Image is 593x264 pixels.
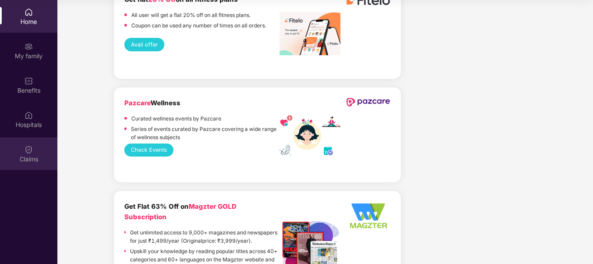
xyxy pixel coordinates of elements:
img: wellness_mobile.png [280,115,340,157]
img: svg+xml;base64,PHN2ZyBpZD0iSG9zcGl0YWxzIiB4bWxucz0iaHR0cDovL3d3dy53My5vcmcvMjAwMC9zdmciIHdpZHRoPS... [24,111,33,120]
button: Avail offer [124,38,164,51]
p: All user will get a flat 20% off on all fitness plans. [131,11,250,19]
img: svg+xml;base64,PHN2ZyBpZD0iSG9tZSIgeG1sbnM9Imh0dHA6Ly93d3cudzMub3JnLzIwMDAvc3ZnIiB3aWR0aD0iMjAiIG... [24,8,33,17]
img: svg+xml;base64,PHN2ZyBpZD0iQ2xhaW0iIHhtbG5zPSJodHRwOi8vd3d3LnczLm9yZy8yMDAwL3N2ZyIgd2lkdGg9IjIwIi... [24,145,33,154]
img: svg+xml;base64,PHN2ZyB3aWR0aD0iMjAiIGhlaWdodD0iMjAiIHZpZXdCb3g9IjAgMCAyMCAyMCIgZmlsbD0ibm9uZSIgeG... [24,42,33,51]
img: Logo%20-%20Option%202_340x220%20-%20Edited.png [346,201,390,230]
img: svg+xml;base64,PHN2ZyBpZD0iQmVuZWZpdHMiIHhtbG5zPSJodHRwOi8vd3d3LnczLm9yZy8yMDAwL3N2ZyIgd2lkdGg9Ij... [24,77,33,85]
p: Series of events curated by Pazcare covering a wide range of wellness subjects [131,125,280,141]
p: Curated wellness events by Pazcare [131,114,221,123]
p: Get unlimited access to 9,000+ magazines and newspapers for just ₹1,499/year (Originalprice: ₹3,9... [130,228,280,245]
span: Pazcare [124,99,150,107]
p: Coupon can be used any number of times on all orders. [131,21,266,30]
button: Check Events [124,144,173,157]
img: image%20fitelo.jpeg [280,12,340,55]
img: newPazcareLogo.svg [346,98,390,107]
b: Wellness [124,99,180,107]
b: Get Flat 63% Off on [124,202,237,221]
